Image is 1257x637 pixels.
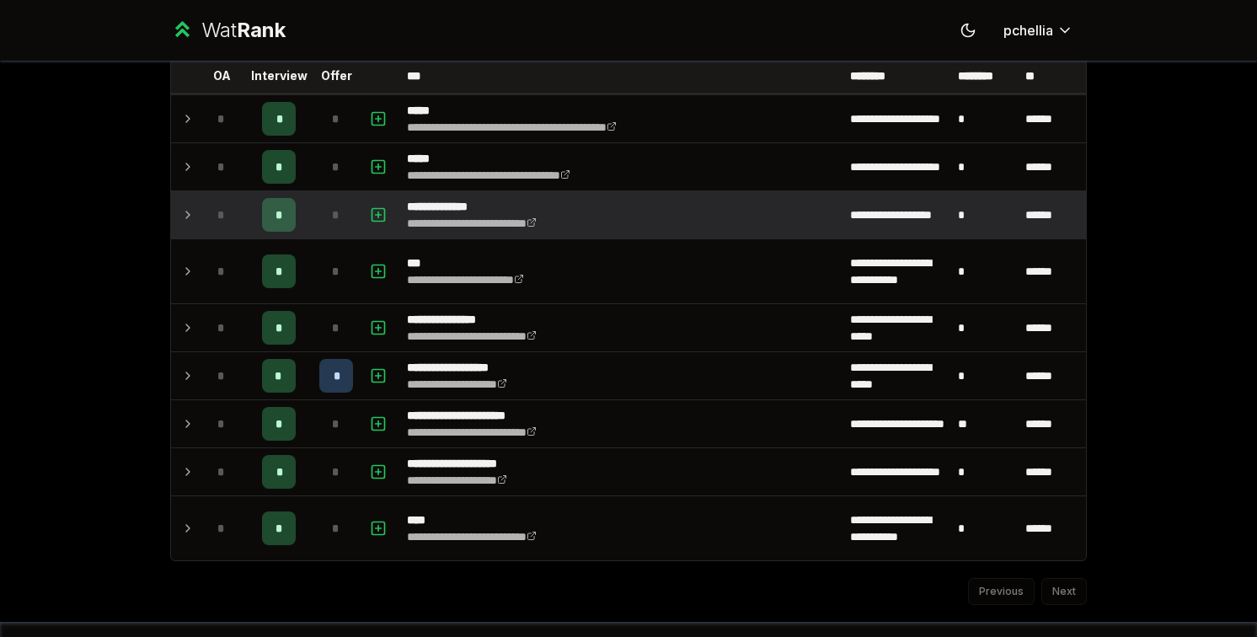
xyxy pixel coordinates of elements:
[321,67,352,84] p: Offer
[201,17,286,44] div: Wat
[213,67,231,84] p: OA
[1003,20,1053,40] span: pchellia
[237,18,286,42] span: Rank
[990,15,1087,45] button: pchellia
[170,17,286,44] a: WatRank
[251,67,308,84] p: Interview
